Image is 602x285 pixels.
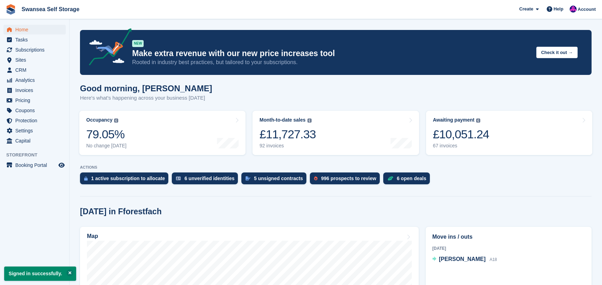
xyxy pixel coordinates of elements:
div: Month-to-date sales [259,117,305,123]
span: Pricing [15,95,57,105]
span: Coupons [15,106,57,115]
a: menu [3,106,66,115]
span: [PERSON_NAME] [439,256,485,262]
div: 6 unverified identities [184,176,234,181]
span: Invoices [15,85,57,95]
a: menu [3,55,66,65]
span: Booking Portal [15,160,57,170]
img: prospect-51fa495bee0391a8d652442698ab0144808aea92771e9ea1ae160a38d050c398.svg [314,176,318,180]
span: Create [519,6,533,13]
a: [PERSON_NAME] A18 [432,255,497,264]
a: 1 active subscription to allocate [80,172,172,188]
a: Swansea Self Storage [19,3,82,15]
a: menu [3,35,66,45]
img: active_subscription_to_allocate_icon-d502201f5373d7db506a760aba3b589e785aa758c864c3986d89f69b8ff3... [84,176,88,181]
span: Storefront [6,152,69,159]
div: 996 prospects to review [321,176,376,181]
h2: Move ins / outs [432,233,585,241]
span: Protection [15,116,57,125]
div: £10,051.24 [433,127,489,141]
div: 67 invoices [433,143,489,149]
img: icon-info-grey-7440780725fd019a000dd9b08b2336e03edf1995a4989e88bcd33f0948082b44.svg [307,118,312,123]
button: Check it out → [536,47,578,58]
p: Signed in successfully. [4,267,76,281]
p: Rooted in industry best practices, but tailored to your subscriptions. [132,59,531,66]
div: 79.05% [86,127,127,141]
a: 6 unverified identities [172,172,241,188]
img: price-adjustments-announcement-icon-8257ccfd72463d97f412b2fc003d46551f7dbcb40ab6d574587a9cd5c0d94... [83,28,132,68]
span: Home [15,25,57,34]
a: Awaiting payment £10,051.24 67 invoices [426,111,592,155]
a: menu [3,95,66,105]
a: Preview store [57,161,66,169]
div: 1 active subscription to allocate [91,176,165,181]
a: menu [3,75,66,85]
a: menu [3,160,66,170]
div: 5 unsigned contracts [254,176,303,181]
span: Capital [15,136,57,146]
div: Occupancy [86,117,112,123]
span: Settings [15,126,57,136]
span: Help [554,6,563,13]
a: Month-to-date sales £11,727.33 92 invoices [252,111,419,155]
div: 92 invoices [259,143,316,149]
a: menu [3,126,66,136]
a: 5 unsigned contracts [241,172,310,188]
div: Awaiting payment [433,117,475,123]
h2: [DATE] in Fforestfach [80,207,162,216]
a: 6 open deals [383,172,433,188]
img: deal-1b604bf984904fb50ccaf53a9ad4b4a5d6e5aea283cecdc64d6e3604feb123c2.svg [387,176,393,181]
span: Tasks [15,35,57,45]
a: Occupancy 79.05% No change [DATE] [79,111,246,155]
h1: Good morning, [PERSON_NAME] [80,84,212,93]
a: menu [3,65,66,75]
div: No change [DATE] [86,143,127,149]
a: menu [3,85,66,95]
div: NEW [132,40,144,47]
img: Donna Davies [570,6,577,13]
p: Make extra revenue with our new price increases tool [132,48,531,59]
span: CRM [15,65,57,75]
h2: Map [87,233,98,239]
img: icon-info-grey-7440780725fd019a000dd9b08b2336e03edf1995a4989e88bcd33f0948082b44.svg [476,118,480,123]
div: [DATE] [432,245,585,252]
span: Analytics [15,75,57,85]
a: menu [3,136,66,146]
img: icon-info-grey-7440780725fd019a000dd9b08b2336e03edf1995a4989e88bcd33f0948082b44.svg [114,118,118,123]
a: menu [3,25,66,34]
img: contract_signature_icon-13c848040528278c33f63329250d36e43548de30e8caae1d1a13099fd9432cc5.svg [246,176,250,180]
span: Subscriptions [15,45,57,55]
a: menu [3,45,66,55]
img: stora-icon-8386f47178a22dfd0bd8f6a31ec36ba5ce8667c1dd55bd0f319d3a0aa187defe.svg [6,4,16,15]
span: Sites [15,55,57,65]
a: menu [3,116,66,125]
div: £11,727.33 [259,127,316,141]
div: 6 open deals [397,176,426,181]
span: A18 [490,257,497,262]
span: Account [578,6,596,13]
a: 996 prospects to review [310,172,383,188]
img: verify_identity-adf6edd0f0f0b5bbfe63781bf79b02c33cf7c696d77639b501bdc392416b5a36.svg [176,176,181,180]
p: Here's what's happening across your business [DATE] [80,94,212,102]
p: ACTIONS [80,165,592,170]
